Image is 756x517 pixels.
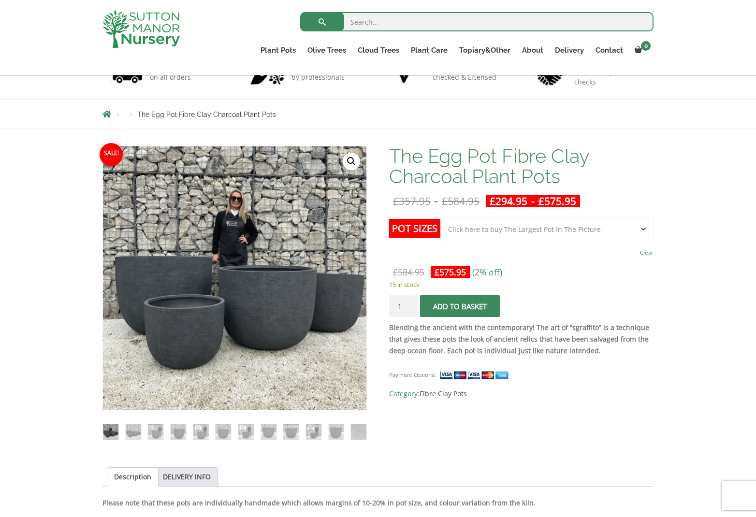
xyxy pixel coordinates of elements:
input: Product quantity [389,295,418,317]
a: Fibre Clay Pots [420,389,467,398]
a: Clear options [640,246,654,259]
span: £ [435,266,439,278]
span: Sale! [100,143,123,166]
span: (2% off) [472,266,502,278]
a: Topiary&Other [453,43,516,57]
bdi: 294.95 [490,194,527,208]
a: 0 [629,43,654,57]
img: The Egg Pot Fibre Clay Charcoal Plant Pots - Image 11 [329,424,344,440]
img: The Egg Pot Fibre Clay Charcoal Plant Pots - Image 3 [148,424,163,440]
p: consistent price checks [574,68,648,87]
a: About [516,43,549,57]
img: The Egg Pot Fibre Clay Charcoal Plant Pots - Image 5 [193,424,209,440]
del: - [389,195,483,207]
span: 0 [641,41,651,51]
strong: Blending the ancient with the contemporary! The art of “sgraffito” is a technique that gives thes... [389,323,649,355]
span: The Egg Pot Fibre Clay Charcoal Plant Pots [137,111,276,118]
a: Description [114,468,151,486]
img: payment supported [439,370,512,380]
p: checked & Licensed [433,72,496,82]
bdi: 357.95 [393,194,431,208]
span: £ [442,194,448,208]
a: Cloud Trees [352,43,405,57]
label: Pot Sizes [389,219,440,238]
input: Search... [300,12,654,31]
a: Delivery [549,43,590,57]
a: Contact [590,43,629,57]
img: The Egg Pot Fibre Clay Charcoal Plant Pots - Image 6 [216,424,231,440]
img: logo [102,10,180,48]
bdi: 575.95 [435,266,466,278]
img: The Egg Pot Fibre Clay Charcoal Plant Pots - Image 2 [126,424,141,440]
h1: The Egg Pot Fibre Clay Charcoal Plant Pots [389,146,654,187]
img: The Egg Pot Fibre Clay Charcoal Plant Pots - Image 7 [238,424,254,440]
a: DELIVERY INFO [163,468,211,486]
a: View full-screen image gallery [343,153,360,170]
strong: Please note that these pots are individually handmade which allows margins of 10-20% in pot size,... [102,498,536,507]
small: Payment Options: [389,371,436,378]
img: The Egg Pot Fibre Clay Charcoal Plant Pots - Image 12 [351,424,366,440]
img: The Egg Pot Fibre Clay Charcoal Plant Pots - Image 10 [306,424,321,440]
img: The Egg Pot Fibre Clay Charcoal Plant Pots [103,424,118,440]
span: £ [393,266,398,278]
a: Plant Pots [255,43,302,57]
button: Add to basket [420,295,500,317]
img: The Egg Pot Fibre Clay Charcoal Plant Pots - Image 4 [171,424,186,440]
a: Plant Care [405,43,453,57]
span: Category: [389,388,654,400]
bdi: 584.95 [393,266,424,278]
p: on all orders [150,72,198,82]
bdi: 584.95 [442,194,480,208]
img: The Egg Pot Fibre Clay Charcoal Plant Pots - Image 8 [261,424,276,440]
span: £ [490,194,495,208]
p: by professionals [291,72,345,82]
bdi: 575.95 [538,194,576,208]
span: £ [393,194,399,208]
ins: - [486,195,580,207]
a: Olive Trees [302,43,352,57]
span: £ [538,194,544,208]
p: 15 in stock [389,279,654,290]
img: The Egg Pot Fibre Clay Charcoal Plant Pots - Image 9 [283,424,299,440]
nav: Breadcrumbs [102,110,654,118]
